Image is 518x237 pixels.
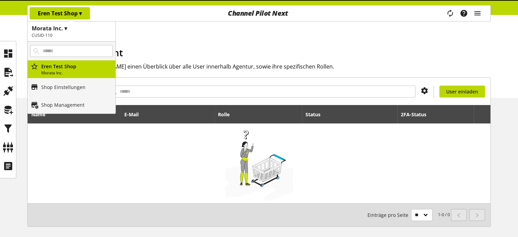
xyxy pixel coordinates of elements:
p: Eren Test Shop [38,9,82,17]
span: User einladen [446,88,478,95]
a: Shop Management [28,96,115,114]
p: Shop Management [41,101,84,108]
small: 1-0 / 0 [367,209,450,221]
p: Morata Inc. [41,70,113,76]
a: Shop Einstellungen [28,78,115,96]
p: Eren Test Shop [41,63,113,70]
div: 2FA-Status [401,107,470,121]
a: User einladen [439,86,485,98]
nav: main navigation [27,5,491,21]
div: Name [31,111,52,118]
div: E-Mail [124,111,145,118]
span: Einträge pro Seite [367,211,411,219]
div: Rolle [218,111,236,118]
h1: Morata Inc. ▾ [32,24,111,32]
div: Status [305,111,327,118]
span: ▾ [79,10,82,17]
h2: CUSID-110 [32,32,111,39]
h2: Diese Seite bietet [PERSON_NAME] einen Überblick über alle User innerhalb Agentur, sowie ihre spe... [38,62,491,71]
p: Shop Einstellungen [41,84,85,91]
